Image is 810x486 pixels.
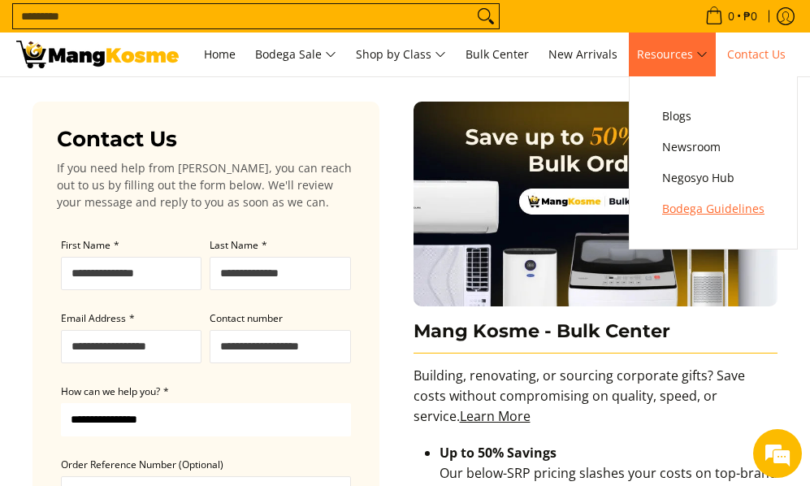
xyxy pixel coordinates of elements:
[457,33,537,76] a: Bulk Center
[61,458,223,471] span: Order Reference Number (Optional)
[466,46,529,62] span: Bulk Center
[94,141,224,306] span: We're online!
[57,159,355,210] p: If you need help from [PERSON_NAME], you can reach out to us by filling out the form below. We'll...
[662,106,765,127] span: Blogs
[57,126,355,153] h3: Contact Us
[210,311,283,325] span: Contact number
[61,384,160,398] span: How can we help you?
[662,137,765,158] span: Newsroom
[654,193,773,224] a: Bodega Guidelines
[266,8,305,47] div: Minimize live chat window
[473,4,499,28] button: Search
[540,33,626,76] a: New Arrivals
[727,46,786,62] span: Contact Us
[8,318,310,375] textarea: Type your message and hit 'Enter'
[460,407,531,425] a: Learn More
[637,45,708,65] span: Resources
[356,45,446,65] span: Shop by Class
[726,11,737,22] span: 0
[348,33,454,76] a: Shop by Class
[700,7,762,25] span: •
[210,238,258,252] span: Last Name
[204,46,236,62] span: Home
[16,41,179,68] img: Contact Us Today! l Mang Kosme - Home Appliance Warehouse Sale
[440,444,557,462] strong: Up to 50% Savings
[662,168,765,189] span: Negosyo Hub
[654,163,773,193] a: Negosyo Hub
[414,366,778,442] p: Building, renovating, or sourcing corporate gifts? Save costs without compromising on quality, sp...
[247,33,344,76] a: Bodega Sale
[84,91,273,112] div: Chat with us now
[548,46,617,62] span: New Arrivals
[195,33,794,76] nav: Main Menu
[741,11,760,22] span: ₱0
[654,132,773,163] a: Newsroom
[629,33,716,76] a: Resources
[654,101,773,132] a: Blogs
[255,45,336,65] span: Bodega Sale
[61,238,110,252] span: First Name
[719,33,794,76] a: Contact Us
[196,33,244,76] a: Home
[414,319,778,354] h3: Mang Kosme - Bulk Center
[662,199,765,219] span: Bodega Guidelines
[61,311,126,325] span: Email Address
